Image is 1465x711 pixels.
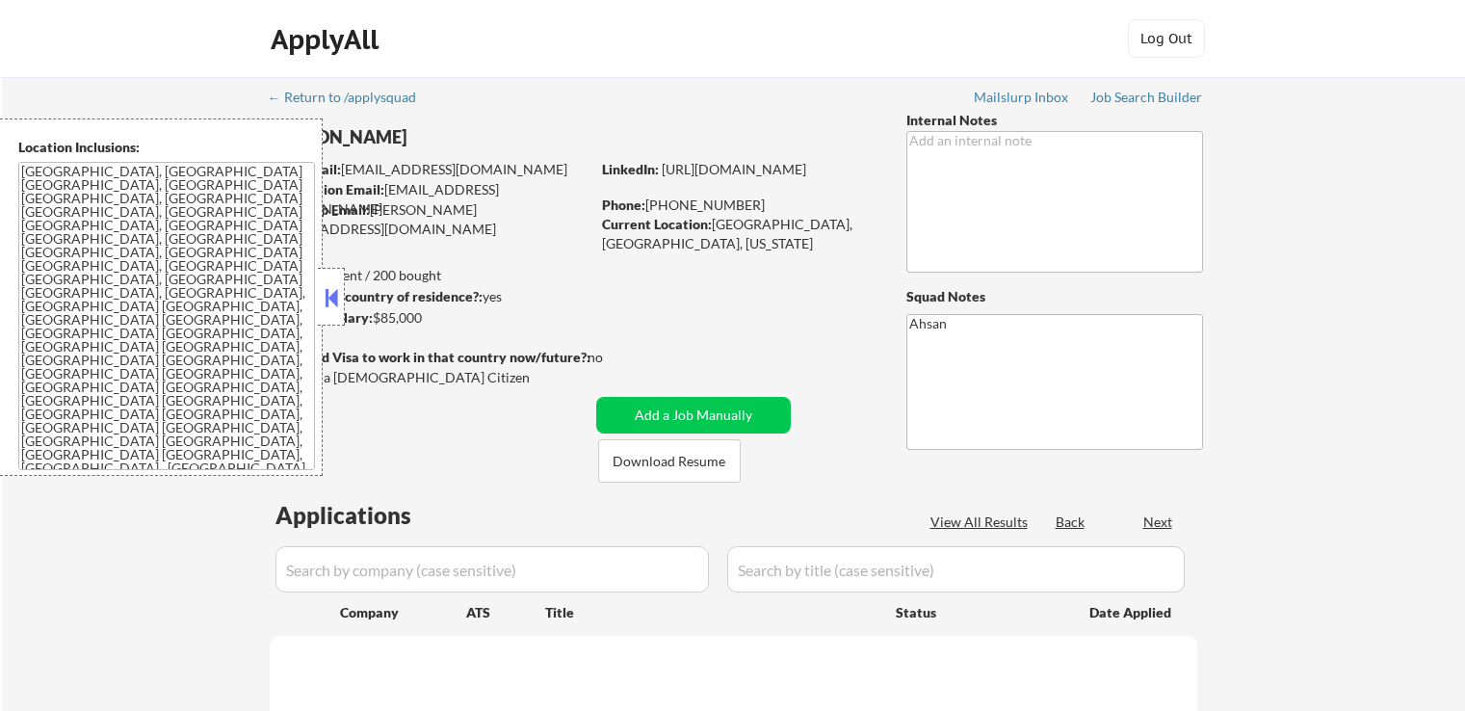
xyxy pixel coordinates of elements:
[1056,513,1086,532] div: Back
[466,603,545,622] div: ATS
[930,513,1033,532] div: View All Results
[602,161,659,177] strong: LinkedIn:
[1143,513,1174,532] div: Next
[268,91,434,104] div: ← Return to /applysquad
[275,546,709,592] input: Search by company (case sensitive)
[275,504,466,527] div: Applications
[270,368,595,387] div: Yes, I am a [DEMOGRAPHIC_DATA] Citizen
[340,603,466,622] div: Company
[269,287,584,306] div: yes
[727,546,1185,592] input: Search by title (case sensitive)
[598,439,741,483] button: Download Resume
[596,397,791,434] button: Add a Job Manually
[269,308,589,328] div: $85,000
[896,594,1061,629] div: Status
[602,196,875,215] div: [PHONE_NUMBER]
[271,180,589,218] div: [EMAIL_ADDRESS][DOMAIN_NAME]
[270,125,666,149] div: [PERSON_NAME]
[662,161,806,177] a: [URL][DOMAIN_NAME]
[906,287,1203,306] div: Squad Notes
[1090,90,1203,109] a: Job Search Builder
[271,160,589,179] div: [EMAIL_ADDRESS][DOMAIN_NAME]
[18,138,315,157] div: Location Inclusions:
[268,90,434,109] a: ← Return to /applysquad
[270,200,589,238] div: [PERSON_NAME][EMAIL_ADDRESS][DOMAIN_NAME]
[906,111,1203,130] div: Internal Notes
[974,91,1070,104] div: Mailslurp Inbox
[974,90,1070,109] a: Mailslurp Inbox
[269,288,483,304] strong: Can work in country of residence?:
[602,215,875,252] div: [GEOGRAPHIC_DATA], [GEOGRAPHIC_DATA], [US_STATE]
[1128,19,1205,58] button: Log Out
[588,348,642,367] div: no
[545,603,877,622] div: Title
[602,216,712,232] strong: Current Location:
[602,197,645,213] strong: Phone:
[271,23,384,56] div: ApplyAll
[270,349,590,365] strong: Will need Visa to work in that country now/future?:
[269,266,589,285] div: 30 sent / 200 bought
[1090,91,1203,104] div: Job Search Builder
[1089,603,1174,622] div: Date Applied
